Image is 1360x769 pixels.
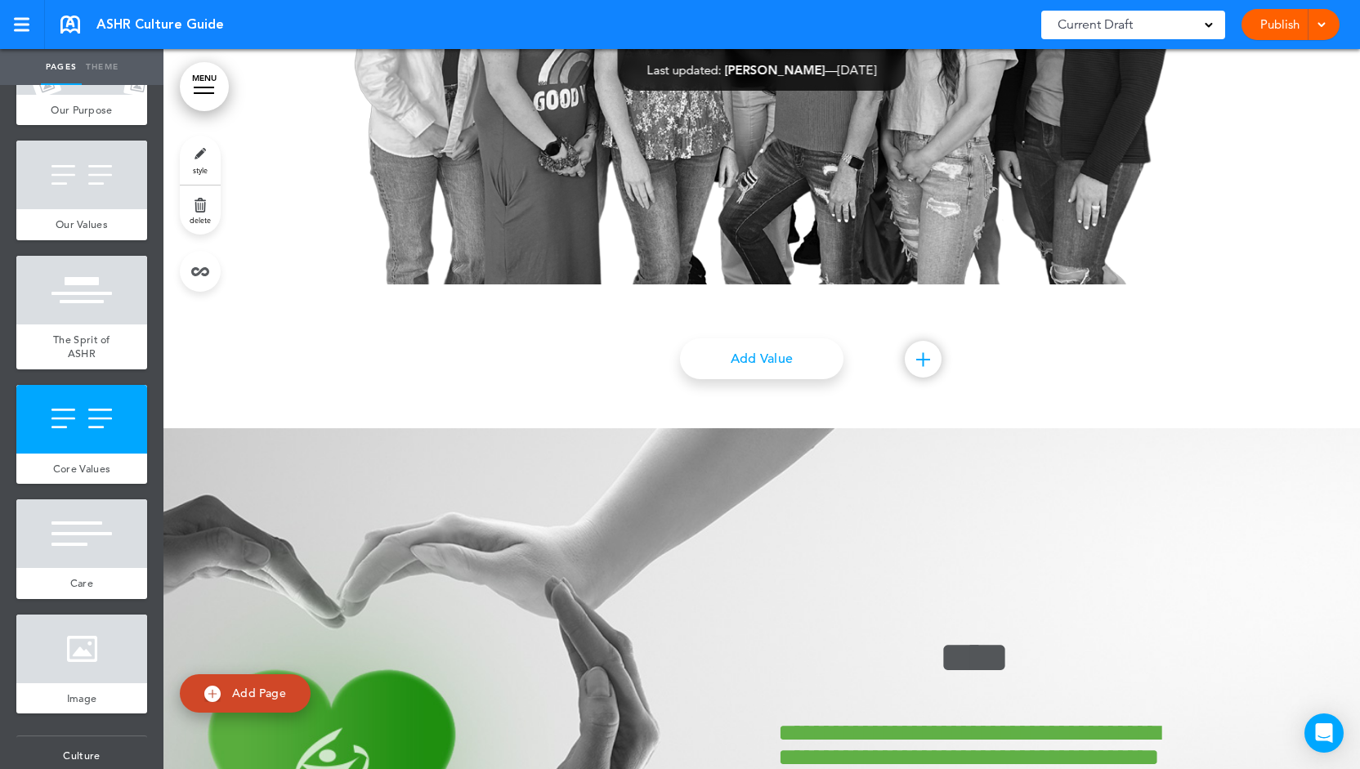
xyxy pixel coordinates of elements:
[16,683,147,714] a: Image
[193,165,208,175] span: style
[232,686,286,700] span: Add Page
[41,49,82,85] a: Pages
[53,333,110,361] span: The Sprit of ASHR
[16,209,147,240] a: Our Values
[725,62,825,78] span: [PERSON_NAME]
[16,454,147,485] a: Core Values
[16,324,147,369] a: The Sprit of ASHR
[1304,713,1344,753] div: Open Intercom Messenger
[680,338,843,379] a: Add Value
[204,686,221,702] img: add.svg
[180,136,221,185] a: style
[53,462,110,476] span: Core Values
[16,568,147,599] a: Care
[1254,9,1305,40] a: Publish
[51,103,112,117] span: Our Purpose
[180,186,221,235] a: delete
[647,62,722,78] span: Last updated:
[838,62,877,78] span: [DATE]
[647,64,877,76] div: —
[70,576,93,590] span: Care
[82,49,123,85] a: Theme
[16,95,147,126] a: Our Purpose
[96,16,224,34] span: ASHR Culture Guide
[190,215,211,225] span: delete
[1058,13,1133,36] span: Current Draft
[56,217,108,231] span: Our Values
[67,691,97,705] span: Image
[180,674,311,713] a: Add Page
[180,62,229,111] a: MENU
